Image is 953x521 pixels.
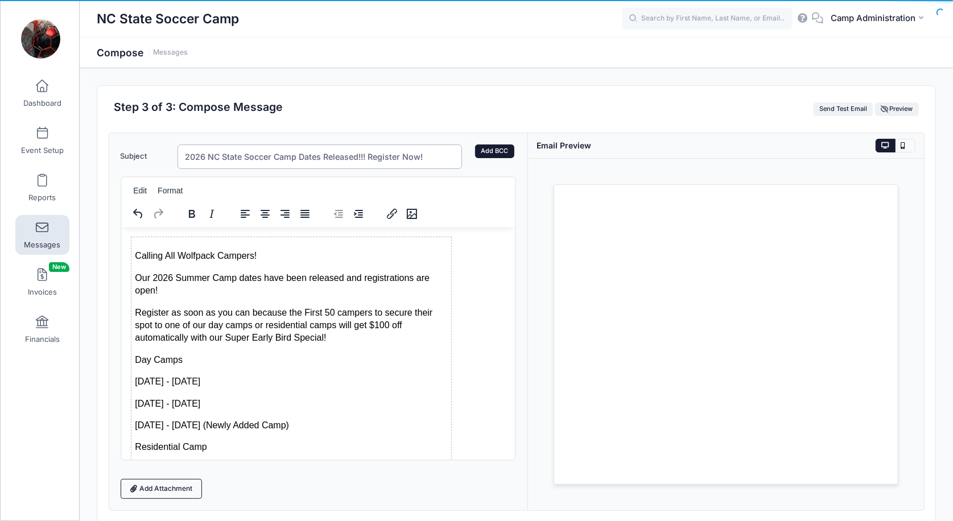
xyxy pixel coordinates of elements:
div: alignment [228,202,321,225]
button: Justify [295,206,314,222]
span: Reports [28,193,56,202]
span: Camp Administration [831,12,915,24]
p: Day Camps [13,126,325,139]
h2: Step 3 of 3: Compose Message [114,101,283,114]
a: Add BCC [475,144,514,158]
button: Bold [181,206,201,222]
button: Decrease indent [328,206,348,222]
input: Subject [178,144,463,169]
a: InvoicesNew [15,262,69,302]
p: [DATE] - [DATE] (Newly Added Camp) [13,192,325,204]
a: Reports [15,168,69,208]
a: Financials [15,309,69,349]
p: Register as soon as you can because the First 50 campers to secure their spot to one of our day c... [13,79,325,117]
div: history [122,202,175,225]
p: [DATE] - [DATE] [13,170,325,183]
span: Dashboard [23,98,61,108]
div: formatting [175,202,228,225]
body: Rich Text Area. Press ALT-0 for help. [9,9,385,500]
img: NC State Soccer Camp [19,18,62,60]
button: Redo [148,206,167,222]
p: Our 2026 Summer Camp dates have been released and registrations are open! [13,44,325,70]
button: Align left [235,206,254,222]
button: Insert/edit link [382,206,401,222]
p: [DATE] - [DATE] [13,148,325,160]
input: Search by First Name, Last Name, or Email... [622,7,793,30]
button: Undo [129,206,148,222]
a: Messages [15,215,69,255]
button: Align right [275,206,294,222]
span: New [49,262,69,272]
button: Camp Administration [823,6,936,32]
button: Send Test Email [814,102,873,116]
button: Align center [255,206,274,222]
span: Event Setup [21,146,64,155]
span: Invoices [28,287,57,297]
p: Calling All Wolfpack Campers! [13,22,325,35]
span: Messages [24,240,60,250]
button: Insert/edit image [402,206,421,222]
a: Add Attachment [121,479,203,498]
iframe: Rich Text Area [122,228,515,460]
button: Increase indent [348,206,368,222]
a: NC State Soccer Camp [1,12,80,66]
a: Event Setup [15,121,69,160]
div: image [375,202,428,225]
span: Format [158,186,183,195]
span: Preview [881,105,913,113]
h1: NC State Soccer Camp [97,6,239,32]
div: Email Preview [537,139,591,151]
span: Edit [133,186,147,195]
label: Subject [115,144,172,169]
a: Dashboard [15,73,69,113]
button: Preview [875,102,918,116]
h1: Compose [97,47,188,59]
div: indentation [321,202,375,225]
p: Residential Camp [13,213,325,226]
button: Italic [201,206,221,222]
a: Messages [153,48,188,57]
span: Financials [25,334,60,344]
